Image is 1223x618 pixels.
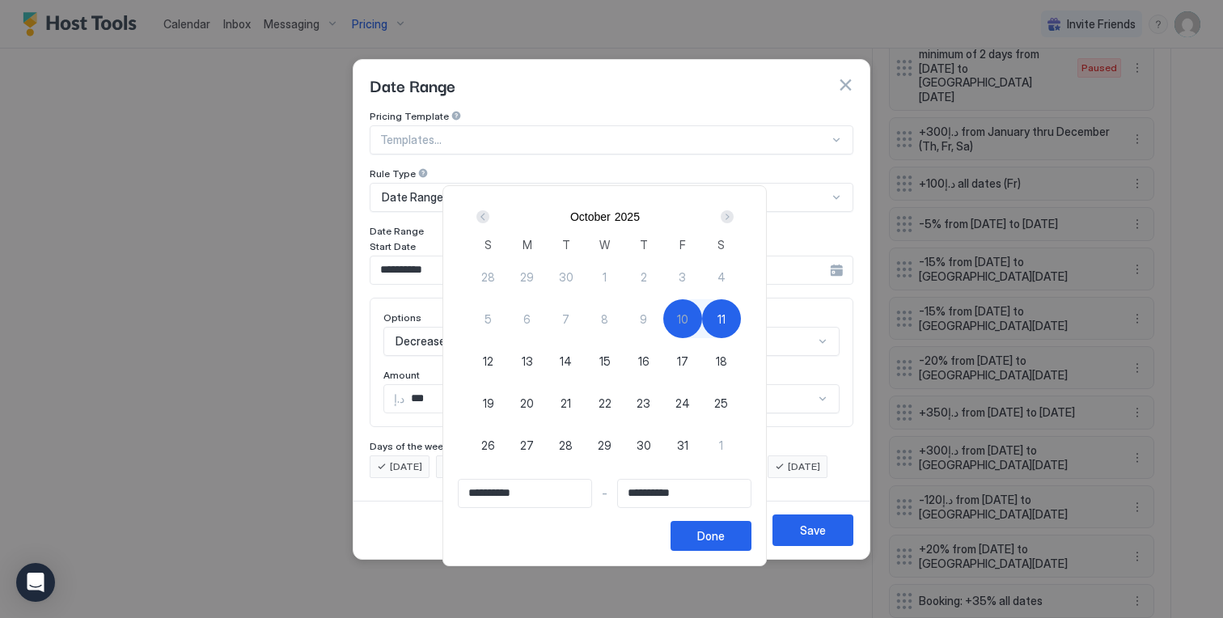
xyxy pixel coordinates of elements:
button: 1 [702,425,741,464]
span: 28 [559,437,573,454]
button: 18 [702,341,741,380]
span: 7 [562,311,569,328]
button: 19 [469,383,508,422]
button: 15 [586,341,624,380]
span: T [640,236,648,253]
button: 2025 [615,210,640,223]
button: 28 [547,425,586,464]
button: 12 [469,341,508,380]
input: Input Field [618,480,751,507]
button: 11 [702,299,741,338]
span: F [679,236,686,253]
span: 14 [560,353,572,370]
input: Input Field [459,480,591,507]
button: 26 [469,425,508,464]
button: 1 [586,257,624,296]
button: Done [671,521,751,551]
button: 17 [663,341,702,380]
button: 23 [624,383,663,422]
span: 20 [520,395,534,412]
button: 20 [508,383,547,422]
button: 7 [547,299,586,338]
button: 28 [469,257,508,296]
button: 16 [624,341,663,380]
button: 6 [508,299,547,338]
span: 16 [638,353,650,370]
div: Done [697,527,725,544]
button: 25 [702,383,741,422]
span: 8 [601,311,608,328]
span: S [485,236,492,253]
span: 24 [675,395,690,412]
button: October [570,210,611,223]
span: T [562,236,570,253]
span: 10 [677,311,688,328]
span: 5 [485,311,492,328]
span: 13 [522,353,533,370]
button: 27 [508,425,547,464]
span: 28 [481,269,495,286]
div: Open Intercom Messenger [16,563,55,602]
span: 29 [598,437,611,454]
button: 2 [624,257,663,296]
span: 4 [717,269,726,286]
button: 9 [624,299,663,338]
button: 10 [663,299,702,338]
span: 9 [640,311,647,328]
span: 1 [603,269,607,286]
span: W [599,236,610,253]
span: M [523,236,532,253]
span: 23 [637,395,650,412]
button: 30 [624,425,663,464]
span: 22 [599,395,611,412]
span: 11 [717,311,726,328]
span: 6 [523,311,531,328]
span: 3 [679,269,686,286]
span: 25 [714,395,728,412]
span: 19 [483,395,494,412]
span: 18 [716,353,727,370]
span: 29 [520,269,534,286]
span: 1 [719,437,723,454]
button: Next [715,207,737,226]
span: 15 [599,353,611,370]
span: 30 [559,269,573,286]
span: 2 [641,269,647,286]
span: 31 [677,437,688,454]
button: Prev [473,207,495,226]
button: 29 [508,257,547,296]
button: 13 [508,341,547,380]
span: 30 [637,437,651,454]
span: 27 [520,437,534,454]
button: 24 [663,383,702,422]
button: 5 [469,299,508,338]
span: 21 [561,395,571,412]
button: 3 [663,257,702,296]
span: 17 [677,353,688,370]
button: 21 [547,383,586,422]
button: 14 [547,341,586,380]
span: 26 [481,437,495,454]
button: 22 [586,383,624,422]
button: 30 [547,257,586,296]
button: 31 [663,425,702,464]
button: 4 [702,257,741,296]
span: S [717,236,725,253]
span: - [602,486,607,501]
span: 12 [483,353,493,370]
button: 29 [586,425,624,464]
button: 8 [586,299,624,338]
